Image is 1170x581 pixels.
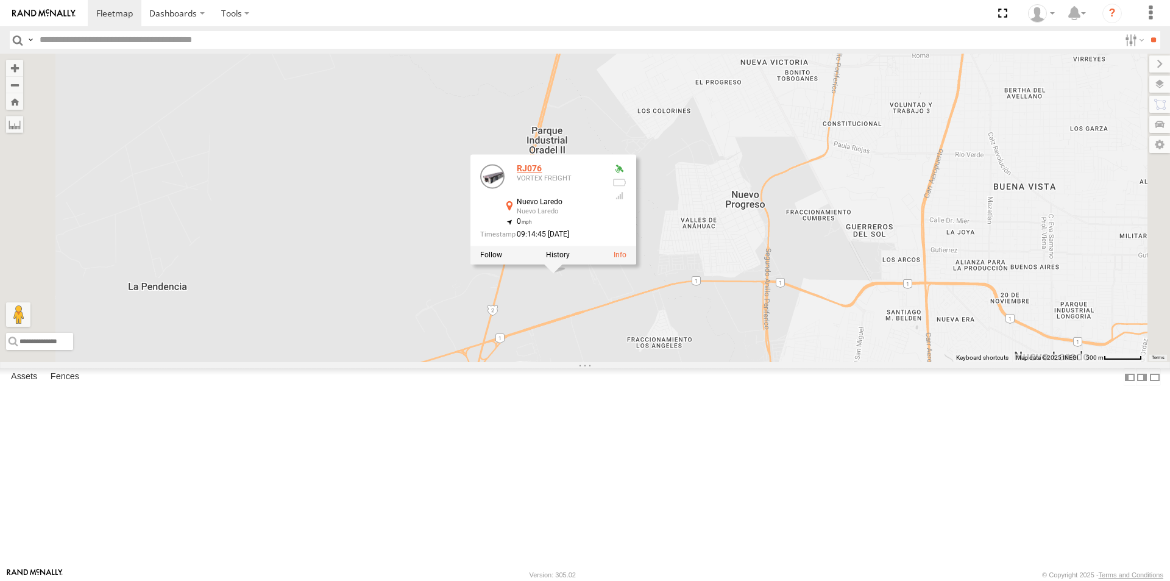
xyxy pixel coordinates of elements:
button: Zoom out [6,76,23,93]
label: Assets [5,369,43,386]
label: Search Filter Options [1120,31,1146,49]
button: Zoom in [6,60,23,76]
button: Zoom Home [6,93,23,110]
label: Hide Summary Table [1149,368,1161,386]
a: View Asset Details [614,251,626,259]
button: Drag Pegman onto the map to open Street View [6,302,30,327]
label: View Asset History [546,251,570,259]
div: © Copyright 2025 - [1042,571,1163,579]
div: Last Event GSM Signal Strength [612,191,626,201]
label: Dock Summary Table to the Left [1124,368,1136,386]
span: 0 [517,217,532,226]
div: Version: 305.02 [530,571,576,579]
button: Map Scale: 500 m per 59 pixels [1082,354,1146,362]
a: Terms and Conditions [1099,571,1163,579]
span: 500 m [1086,354,1104,361]
a: Visit our Website [7,569,63,581]
div: RJ076 [517,165,602,174]
label: Search Query [26,31,35,49]
label: Dock Summary Table to the Right [1136,368,1148,386]
button: Keyboard shortcuts [956,354,1009,362]
div: VORTEX FREIGHT [517,175,602,182]
a: Terms [1152,355,1165,360]
div: Valid GPS Fix [612,165,626,174]
div: No battery health information received from this device. [612,178,626,188]
label: Map Settings [1149,136,1170,153]
div: Nuevo Laredo [517,199,602,207]
div: VORTEX FREIGHT [1024,4,1059,23]
i: ? [1102,4,1122,23]
label: Measure [6,116,23,133]
div: Nuevo Laredo [517,208,602,215]
label: Fences [44,369,85,386]
label: Realtime tracking of Asset [480,251,502,259]
span: Map data ©2025 INEGI [1016,354,1079,361]
div: Date/time of location update [480,230,602,238]
img: rand-logo.svg [12,9,76,18]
